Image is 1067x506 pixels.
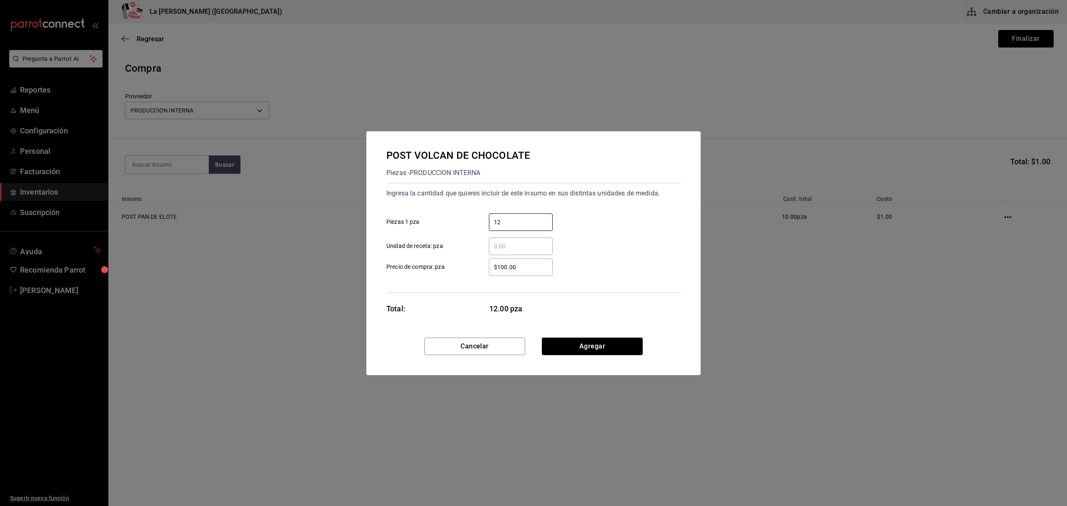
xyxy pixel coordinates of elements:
button: Agregar [542,338,643,355]
span: 12.00 pza [489,303,553,314]
div: Total: [386,303,406,314]
span: Precio de compra: pza [386,263,445,271]
input: Unidad de receta: pza [489,241,553,251]
input: Piezas 1 pza [489,217,553,227]
span: Piezas 1 pza [386,218,420,226]
span: Unidad de receta: pza [386,242,443,250]
div: Piezas - PRODUCCION INTERNA [386,166,530,180]
input: Precio de compra: pza [489,262,553,272]
button: Cancelar [424,338,525,355]
div: POST VOLCAN DE CHOCOLATE [386,148,530,163]
div: Ingresa la cantidad que quieres incluir de este insumo en sus distintas unidades de medida. [386,187,681,200]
